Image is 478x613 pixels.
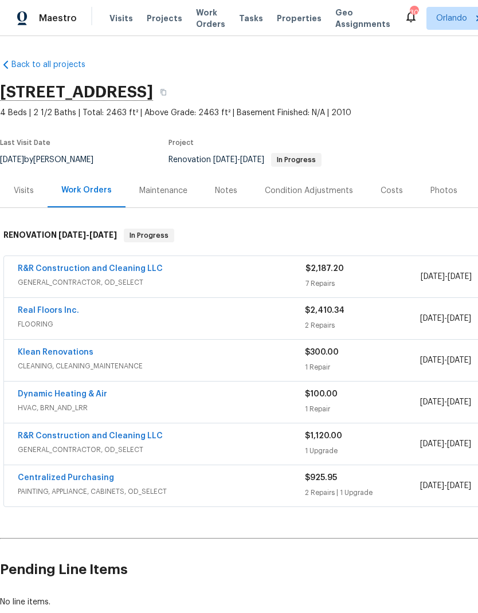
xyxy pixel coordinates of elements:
span: [DATE] [447,398,471,406]
span: - [420,438,471,450]
div: Maintenance [139,185,187,197]
span: [DATE] [58,231,86,239]
span: [DATE] [420,356,444,364]
a: Klean Renovations [18,348,93,356]
span: [DATE] [420,315,444,323]
span: Projects [147,13,182,24]
span: $2,410.34 [305,306,344,315]
h6: RENOVATION [3,229,117,242]
div: Work Orders [61,184,112,196]
span: [DATE] [420,482,444,490]
span: [DATE] [213,156,237,164]
a: R&R Construction and Cleaning LLC [18,265,163,273]
div: 7 Repairs [305,278,421,289]
span: Properties [277,13,322,24]
span: $100.00 [305,390,338,398]
div: Photos [430,185,457,197]
span: GENERAL_CONTRACTOR, OD_SELECT [18,277,305,288]
div: Costs [381,185,403,197]
a: Dynamic Heating & Air [18,390,107,398]
div: Visits [14,185,34,197]
div: Notes [215,185,237,197]
span: Orlando [436,13,467,24]
span: PAINTING, APPLIANCE, CABINETS, OD_SELECT [18,486,305,497]
span: Project [169,139,194,146]
span: [DATE] [447,315,471,323]
span: GENERAL_CONTRACTOR, OD_SELECT [18,444,305,455]
span: [DATE] [420,440,444,448]
div: 2 Repairs [305,320,420,331]
div: 2 Repairs | 1 Upgrade [305,487,420,498]
span: - [420,313,471,324]
span: In Progress [272,156,320,163]
span: - [420,355,471,366]
span: - [420,480,471,492]
button: Copy Address [153,82,174,103]
div: 1 Upgrade [305,445,420,457]
a: Real Floors Inc. [18,306,79,315]
span: - [421,271,472,282]
span: $300.00 [305,348,339,356]
div: 1 Repair [305,403,420,415]
span: $925.95 [305,474,337,482]
span: $2,187.20 [305,265,344,273]
span: Renovation [169,156,322,164]
span: - [213,156,264,164]
span: FLOORING [18,319,305,330]
span: [DATE] [240,156,264,164]
span: Tasks [239,14,263,22]
span: [DATE] [447,440,471,448]
a: Centralized Purchasing [18,474,114,482]
span: - [420,396,471,408]
span: [DATE] [447,482,471,490]
span: HVAC, BRN_AND_LRR [18,402,305,414]
div: 1 Repair [305,361,420,373]
span: [DATE] [89,231,117,239]
span: [DATE] [448,273,472,281]
span: [DATE] [421,273,445,281]
span: In Progress [125,230,173,241]
a: R&R Construction and Cleaning LLC [18,432,163,440]
span: [DATE] [420,398,444,406]
div: Condition Adjustments [265,185,353,197]
div: 30 [410,7,418,18]
span: $1,120.00 [305,432,342,440]
span: Visits [109,13,133,24]
span: CLEANING, CLEANING_MAINTENANCE [18,360,305,372]
span: [DATE] [447,356,471,364]
span: Geo Assignments [335,7,390,30]
span: - [58,231,117,239]
span: Maestro [39,13,77,24]
span: Work Orders [196,7,225,30]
